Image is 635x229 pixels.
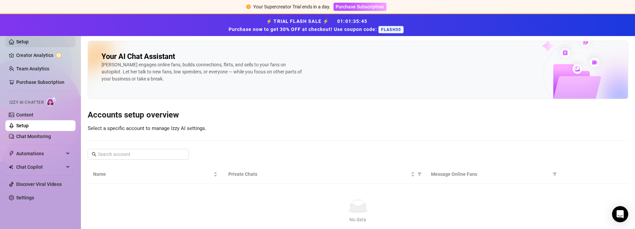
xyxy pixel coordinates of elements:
[102,52,175,61] h2: Your AI Chat Assistant
[93,170,212,178] span: Name
[16,123,29,128] a: Setup
[16,66,49,71] a: Team Analytics
[16,182,62,187] a: Discover Viral Videos
[229,19,406,32] strong: ⚡ TRIAL FLASH SALE ⚡
[16,162,64,172] span: Chat Copilot
[102,61,304,83] div: [PERSON_NAME] engages online fans, builds connections, flirts, and sells to your fans on autopilo...
[88,125,206,131] span: Select a specific account to manage Izzy AI settings.
[553,172,557,176] span: filter
[9,99,44,106] span: Izzy AI Chatter
[46,97,57,106] img: AI Chatter
[16,195,34,200] a: Settings
[16,39,29,44] a: Setup
[378,26,404,33] span: FLASH30
[16,134,51,139] a: Chat Monitoring
[98,151,179,158] input: Search account
[9,151,14,156] span: thunderbolt
[228,170,409,178] span: Private Chats
[16,79,64,85] a: Purchase Subscription
[337,19,367,24] span: 01 : 01 : 35 : 45
[334,4,386,9] a: Purchase Subscription
[334,3,386,11] button: Purchase Subscription
[246,4,251,9] span: exclamation-circle
[9,165,13,169] img: Chat Copilot
[417,172,422,176] span: filter
[523,30,628,99] img: ai-chatter-content-library-cLFOSyPT.png
[612,206,628,222] div: Open Intercom Messenger
[416,169,423,179] span: filter
[96,216,620,223] div: No data
[16,112,33,118] a: Content
[336,4,384,9] span: Purchase Subscription
[431,170,550,178] span: Message Online Fans
[16,148,64,159] span: Automations
[88,165,223,184] th: Name
[223,165,426,184] th: Private Chats
[254,4,331,9] span: Your Supercreator Trial ends in a day.
[88,110,628,121] h3: Accounts setup overview
[229,27,378,32] strong: Purchase now to get 30% OFF at checkout! Use coupon code:
[92,152,96,157] span: search
[551,169,558,179] span: filter
[16,50,70,61] a: Creator Analytics exclamation-circle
